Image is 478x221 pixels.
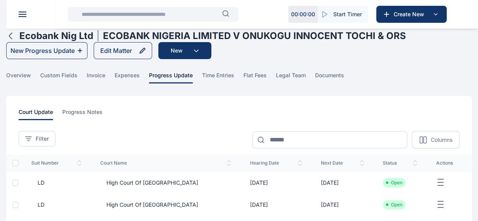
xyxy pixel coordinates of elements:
[243,71,267,83] span: flat fees
[96,30,100,42] span: |
[100,201,198,209] span: High Court of [GEOGRAPHIC_DATA]
[318,6,368,23] button: Start Timer
[6,71,31,83] span: overview
[430,136,452,144] p: Columns
[31,160,82,166] span: suit number
[202,71,243,83] a: time entries
[40,71,77,83] span: custom fields
[100,160,231,166] span: court name
[10,46,75,55] div: New Progress Update
[312,172,373,194] td: [DATE]
[6,42,87,59] button: New Progress Update
[115,71,149,83] a: expenses
[333,10,362,18] span: Start Timer
[202,71,234,83] span: time entries
[6,71,40,83] a: overview
[386,202,403,208] li: Open
[149,71,193,83] span: progress update
[158,42,211,59] button: New
[100,46,132,55] div: Edit Matter
[31,179,45,187] span: LD
[276,71,306,83] span: legal team
[19,108,62,120] a: court update
[276,71,315,83] a: legal team
[312,194,373,216] td: [DATE]
[31,201,45,209] span: LD
[19,131,55,146] button: Filter
[315,71,353,83] a: documents
[391,10,431,18] span: Create New
[40,71,87,83] a: custom fields
[240,194,311,216] td: [DATE]
[19,30,93,42] h1: Ecobank Nig Ltd
[36,135,49,143] span: Filter
[291,10,315,18] p: 00 : 00 : 00
[62,108,112,120] a: progress notes
[376,6,447,23] button: Create New
[87,71,115,83] a: invoice
[87,71,105,83] span: invoice
[412,131,459,148] button: Columns
[321,160,364,166] span: next date
[31,201,82,209] a: LD
[240,172,311,194] td: [DATE]
[94,42,152,59] button: Edit Matter
[315,71,344,83] span: documents
[243,71,276,83] a: flat fees
[100,179,198,187] span: High Court of [GEOGRAPHIC_DATA]
[19,108,53,120] span: court update
[250,160,302,166] span: hearing date
[31,179,82,187] a: LD
[62,108,103,120] span: progress notes
[149,71,202,83] a: progress update
[103,30,406,42] h1: ECOBANK NIGERIA LIMITED v ONUKOGU INNOCENT TOCHI & ORS
[383,160,417,166] span: status
[115,71,140,83] span: expenses
[436,160,463,166] span: actions
[386,180,403,186] li: Open
[100,201,231,209] a: High Court of [GEOGRAPHIC_DATA]
[100,179,231,187] a: High Court of [GEOGRAPHIC_DATA]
